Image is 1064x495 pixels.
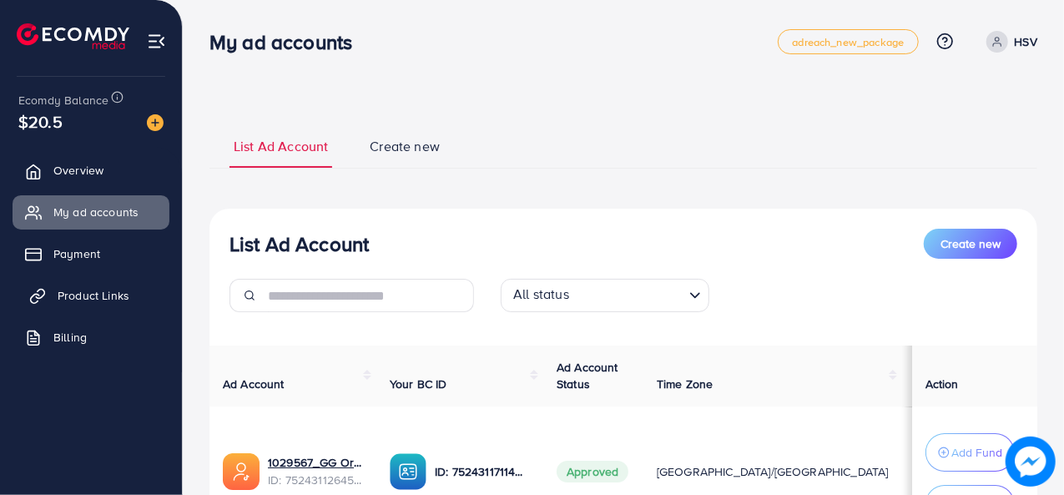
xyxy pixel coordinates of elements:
[574,282,683,308] input: Search for option
[53,329,87,346] span: Billing
[229,232,369,256] h3: List Ad Account
[18,92,108,109] span: Ecomdy Balance
[268,454,363,471] a: 1029567_GG Organic_1751890472216
[1006,437,1056,487] img: image
[223,453,260,490] img: ic-ads-acc.e4c84228.svg
[657,463,889,480] span: [GEOGRAPHIC_DATA]/[GEOGRAPHIC_DATA]
[510,281,572,308] span: All status
[53,162,103,179] span: Overview
[17,23,129,49] img: logo
[940,235,1001,252] span: Create new
[13,237,169,270] a: Payment
[209,30,366,54] h3: My ad accounts
[223,376,285,392] span: Ad Account
[557,461,628,482] span: Approved
[268,454,363,488] div: <span class='underline'>1029567_GG Organic_1751890472216</span></br>7524311264504414215
[370,137,440,156] span: Create new
[234,137,328,156] span: List Ad Account
[1015,32,1037,52] p: HSV
[390,453,426,490] img: ic-ba-acc.ded83a64.svg
[501,279,709,312] div: Search for option
[147,114,164,131] img: image
[13,154,169,187] a: Overview
[13,279,169,312] a: Product Links
[925,376,959,392] span: Action
[778,29,918,54] a: adreach_new_package
[792,37,904,48] span: adreach_new_package
[980,31,1037,53] a: HSV
[951,442,1002,462] p: Add Fund
[390,376,447,392] span: Your BC ID
[58,287,129,304] span: Product Links
[13,321,169,354] a: Billing
[18,109,63,134] span: $20.5
[557,359,618,392] span: Ad Account Status
[53,245,100,262] span: Payment
[925,433,1015,472] button: Add Fund
[657,376,713,392] span: Time Zone
[147,32,166,51] img: menu
[53,204,139,220] span: My ad accounts
[13,195,169,229] a: My ad accounts
[924,229,1017,259] button: Create new
[435,462,530,482] p: ID: 7524311711403933704
[268,472,363,488] span: ID: 7524311264504414215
